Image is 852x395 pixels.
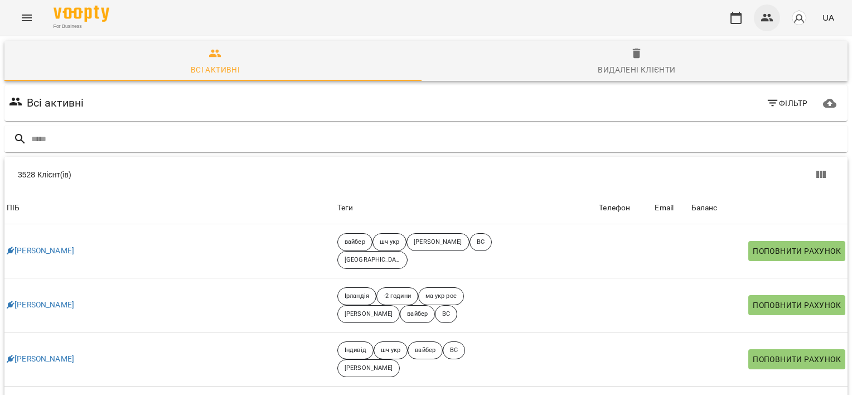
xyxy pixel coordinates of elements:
[753,298,841,312] span: Поповнити рахунок
[818,7,839,28] button: UA
[414,238,462,247] p: [PERSON_NAME]
[443,341,465,359] div: ВС
[477,238,485,247] p: ВС
[337,201,594,215] div: Теги
[655,201,674,215] div: Sort
[691,201,718,215] div: Баланс
[345,238,365,247] p: вайбер
[337,305,400,323] div: [PERSON_NAME]
[27,94,84,112] h6: Всі активні
[807,161,834,188] button: Показати колонки
[7,201,20,215] div: Sort
[425,292,457,301] p: ма укр рос
[435,305,457,323] div: ВС
[753,244,841,258] span: Поповнити рахунок
[18,169,439,180] div: 3528 Клієнт(ів)
[791,10,807,26] img: avatar_s.png
[822,12,834,23] span: UA
[7,245,74,257] a: [PERSON_NAME]
[54,23,109,30] span: For Business
[691,201,845,215] span: Баланс
[345,256,400,265] p: [GEOGRAPHIC_DATA]
[7,201,20,215] div: ПІБ
[450,346,458,355] p: ВС
[384,292,411,301] p: -2 години
[599,201,630,215] div: Телефон
[406,233,469,251] div: [PERSON_NAME]
[598,63,675,76] div: Видалені клієнти
[337,251,408,269] div: [GEOGRAPHIC_DATA]
[7,300,74,311] a: [PERSON_NAME]
[191,63,240,76] div: Всі активні
[691,201,718,215] div: Sort
[337,341,374,359] div: Індивід
[7,201,333,215] span: ПІБ
[345,346,366,355] p: Індивід
[469,233,492,251] div: ВС
[599,201,630,215] div: Sort
[337,233,372,251] div: вайбер
[337,359,400,377] div: [PERSON_NAME]
[415,346,435,355] p: вайбер
[599,201,650,215] span: Телефон
[400,305,435,323] div: вайбер
[380,238,400,247] p: шч укр
[13,4,40,31] button: Menu
[418,287,464,305] div: ма укр рос
[753,353,841,366] span: Поповнити рахунок
[54,6,109,22] img: Voopty Logo
[442,310,450,319] p: ВС
[655,201,674,215] div: Email
[408,341,443,359] div: вайбер
[345,292,369,301] p: Ірландія
[381,346,401,355] p: шч укр
[337,287,376,305] div: Ірландія
[748,349,845,369] button: Поповнити рахунок
[374,341,408,359] div: шч укр
[4,157,848,192] div: Table Toolbar
[748,295,845,315] button: Поповнити рахунок
[345,364,393,373] p: [PERSON_NAME]
[407,310,428,319] p: вайбер
[766,97,808,110] span: Фільтр
[372,233,407,251] div: шч укр
[345,310,393,319] p: [PERSON_NAME]
[7,354,74,365] a: [PERSON_NAME]
[376,287,418,305] div: -2 години
[748,241,845,261] button: Поповнити рахунок
[762,93,812,113] button: Фільтр
[655,201,686,215] span: Email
